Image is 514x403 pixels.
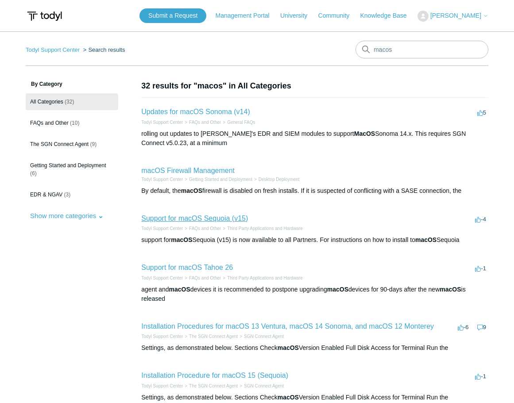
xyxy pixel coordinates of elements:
[227,276,303,280] a: Third Party Applications and Hardware
[26,157,118,182] a: Getting Started and Deployment (6)
[141,333,183,340] li: Todyl Support Center
[141,176,183,183] li: Todyl Support Center
[278,394,299,401] em: macOS
[181,187,202,194] em: macOS
[244,384,284,388] a: SGN Connect Agent
[183,119,221,126] li: FAQs and Other
[64,192,71,198] span: (3)
[26,207,108,224] button: Show more categories
[141,322,434,330] a: Installation Procedures for macOS 13 Ventura, macOS 14 Sonoma, and macOS 12 Monterey
[141,108,250,115] a: Updates for macOS Sonoma (v14)
[477,324,486,330] span: 9
[30,141,89,147] span: The SGN Connect Agent
[259,177,300,182] a: Desktop Deployment
[81,46,125,53] li: Search results
[30,120,69,126] span: FAQs and Other
[183,383,238,389] li: The SGN Connect Agent
[475,265,486,272] span: -1
[189,276,221,280] a: FAQs and Other
[356,41,488,58] input: Search
[26,93,118,110] a: All Categories (32)
[141,343,488,353] div: Settings, as demonstrated below. Sections Check Version Enabled Full Disk Access for Terminal Run...
[244,334,284,339] a: SGN Connect Agent
[141,393,488,402] div: Settings, as demonstrated below. Sections Check Version Enabled Full Disk Access for Terminal Run...
[318,11,359,20] a: Community
[475,216,486,223] span: -4
[141,129,488,148] div: rolling out updates to [PERSON_NAME]'s EDR and SIEM modules to support Sonoma 14.x. This requires...
[141,372,288,379] a: Installation Procedure for macOS 15 (Sequoia)
[280,11,316,20] a: University
[26,8,63,24] img: Todyl Support Center Help Center home page
[278,344,299,351] em: macOS
[327,286,348,293] em: macOS
[26,115,118,131] a: FAQs and Other (10)
[440,286,461,293] em: macOS
[141,384,183,388] a: Todyl Support Center
[221,225,302,232] li: Third Party Applications and Hardware
[141,383,183,389] li: Todyl Support Center
[90,141,97,147] span: (9)
[65,99,74,105] span: (32)
[227,226,303,231] a: Third Party Applications and Hardware
[189,177,252,182] a: Getting Started and Deployment
[141,235,488,245] div: support for Sequoia (v15) is now available to all Partners. For instructions on how to install to...
[26,46,80,53] a: Todyl Support Center
[475,373,486,380] span: -1
[169,286,190,293] em: macOS
[415,236,437,243] em: macOS
[141,276,183,280] a: Todyl Support Center
[30,99,63,105] span: All Categories
[141,177,183,182] a: Todyl Support Center
[417,11,488,22] button: [PERSON_NAME]
[139,8,206,23] a: Submit a Request
[221,275,302,281] li: Third Party Applications and Hardware
[141,264,233,271] a: Support for macOS Tahoe 26
[141,334,183,339] a: Todyl Support Center
[141,275,183,281] li: Todyl Support Center
[141,119,183,126] li: Todyl Support Center
[141,186,488,196] div: By default, the firewall is disabled on fresh installs. If it is suspected of conflicting with a ...
[70,120,79,126] span: (10)
[141,226,183,231] a: Todyl Support Center
[30,170,37,177] span: (6)
[189,120,221,125] a: FAQs and Other
[183,333,238,340] li: The SGN Connect Agent
[183,176,252,183] li: Getting Started and Deployment
[171,236,192,243] em: macOS
[30,192,62,198] span: EDR & NGAV
[458,324,469,330] span: -6
[141,80,488,92] h1: 32 results for "macos" in All Categories
[216,11,278,20] a: Management Portal
[227,120,255,125] a: General FAQs
[189,334,238,339] a: The SGN Connect Agent
[183,225,221,232] li: FAQs and Other
[26,46,81,53] li: Todyl Support Center
[30,162,106,169] span: Getting Started and Deployment
[26,136,118,153] a: The SGN Connect Agent (9)
[354,130,375,137] em: MacOS
[183,275,221,281] li: FAQs and Other
[141,167,235,174] a: macOS Firewall Management
[360,11,415,20] a: Knowledge Base
[430,12,481,19] span: [PERSON_NAME]
[26,80,118,88] h3: By Category
[189,384,238,388] a: The SGN Connect Agent
[238,383,284,389] li: SGN Connect Agent
[26,186,118,203] a: EDR & NGAV (3)
[477,109,486,116] span: 5
[252,176,300,183] li: Desktop Deployment
[141,120,183,125] a: Todyl Support Center
[238,333,284,340] li: SGN Connect Agent
[221,119,255,126] li: General FAQs
[189,226,221,231] a: FAQs and Other
[141,215,248,222] a: Support for macOS Sequoia (v15)
[141,285,488,303] div: agent and devices it is recommended to postpone upgrading devices for 90-days after the new is re...
[141,225,183,232] li: Todyl Support Center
